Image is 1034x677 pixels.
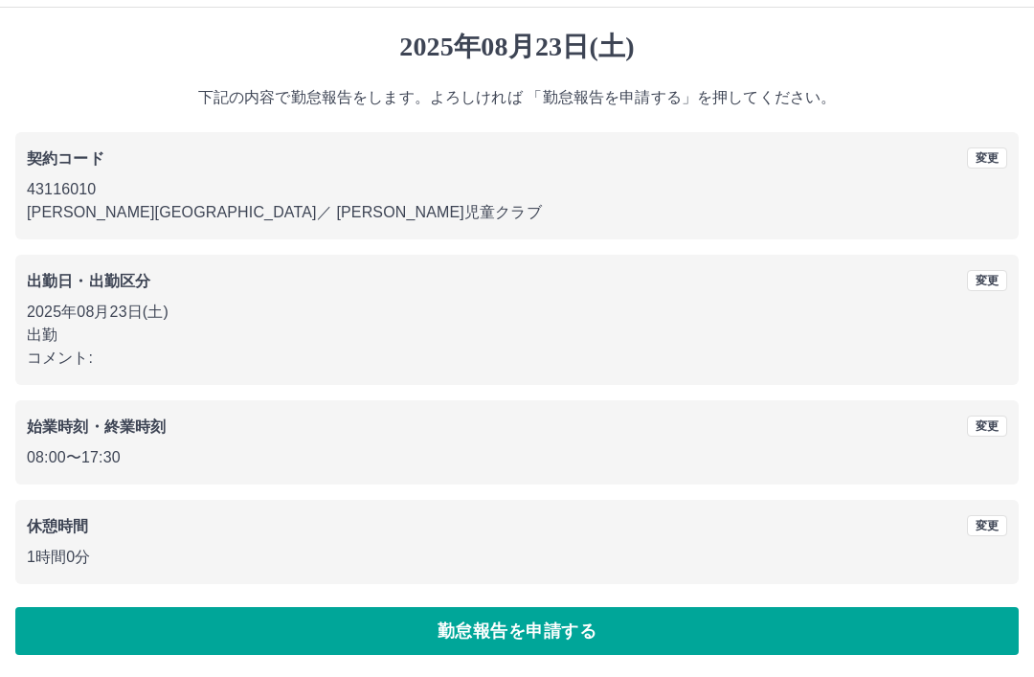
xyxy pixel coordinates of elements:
[27,178,1007,201] p: 43116010
[27,418,166,435] b: 始業時刻・終業時刻
[27,347,1007,370] p: コメント:
[27,301,1007,324] p: 2025年08月23日(土)
[15,31,1019,63] h1: 2025年08月23日(土)
[967,416,1007,437] button: 変更
[27,546,1007,569] p: 1時間0分
[27,150,104,167] b: 契約コード
[27,201,1007,224] p: [PERSON_NAME][GEOGRAPHIC_DATA] ／ [PERSON_NAME]児童クラブ
[967,147,1007,169] button: 変更
[15,607,1019,655] button: 勤怠報告を申請する
[27,518,89,534] b: 休憩時間
[27,273,150,289] b: 出勤日・出勤区分
[27,446,1007,469] p: 08:00 〜 17:30
[15,86,1019,109] p: 下記の内容で勤怠報告をします。よろしければ 「勤怠報告を申請する」を押してください。
[967,270,1007,291] button: 変更
[27,324,1007,347] p: 出勤
[967,515,1007,536] button: 変更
